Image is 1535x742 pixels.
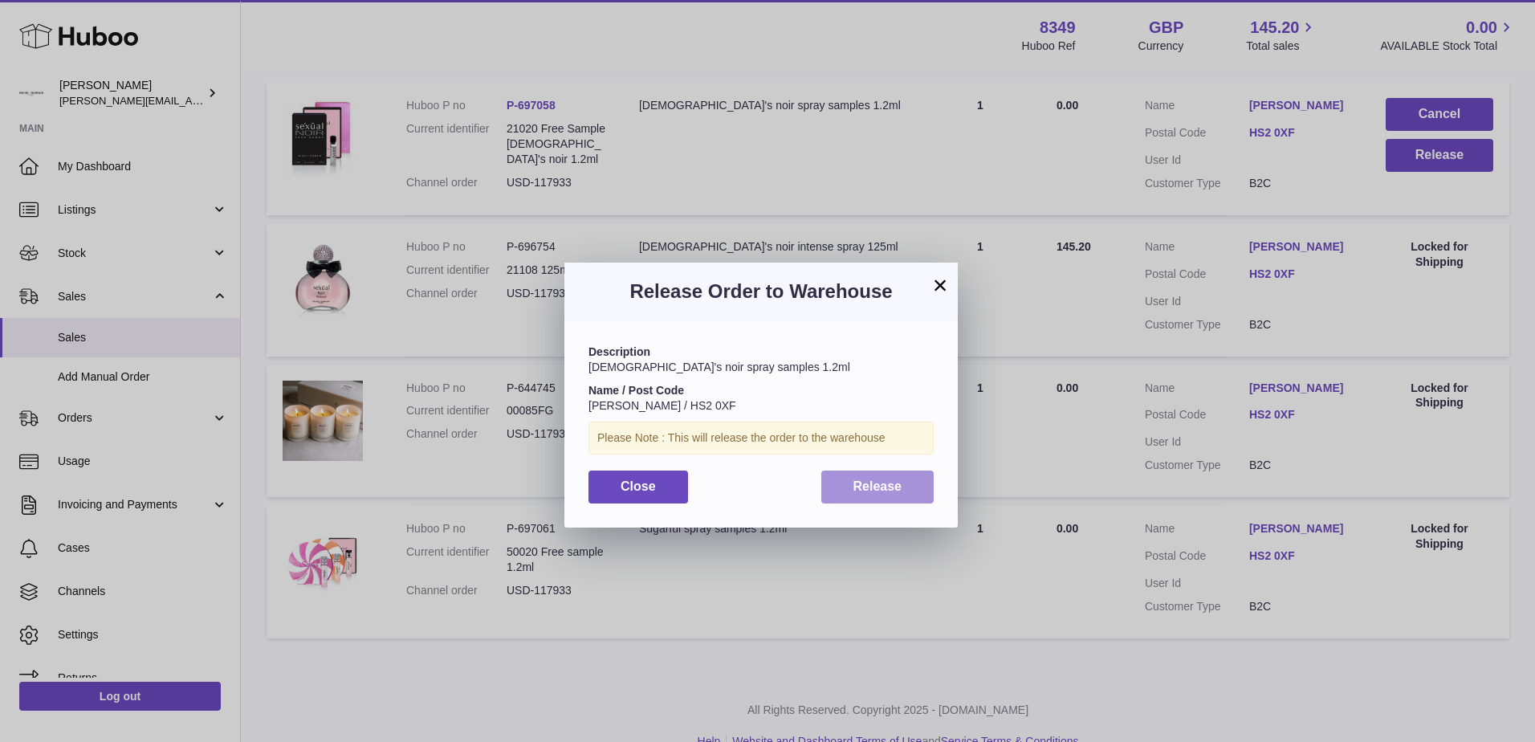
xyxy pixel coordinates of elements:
[588,422,934,455] div: Please Note : This will release the order to the warehouse
[588,471,688,503] button: Close
[853,479,902,493] span: Release
[588,399,736,412] span: [PERSON_NAME] / HS2 0XF
[930,275,950,295] button: ×
[588,384,684,397] strong: Name / Post Code
[588,361,850,373] span: [DEMOGRAPHIC_DATA]'s noir spray samples 1.2ml
[821,471,934,503] button: Release
[621,479,656,493] span: Close
[588,279,934,304] h3: Release Order to Warehouse
[588,345,650,358] strong: Description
